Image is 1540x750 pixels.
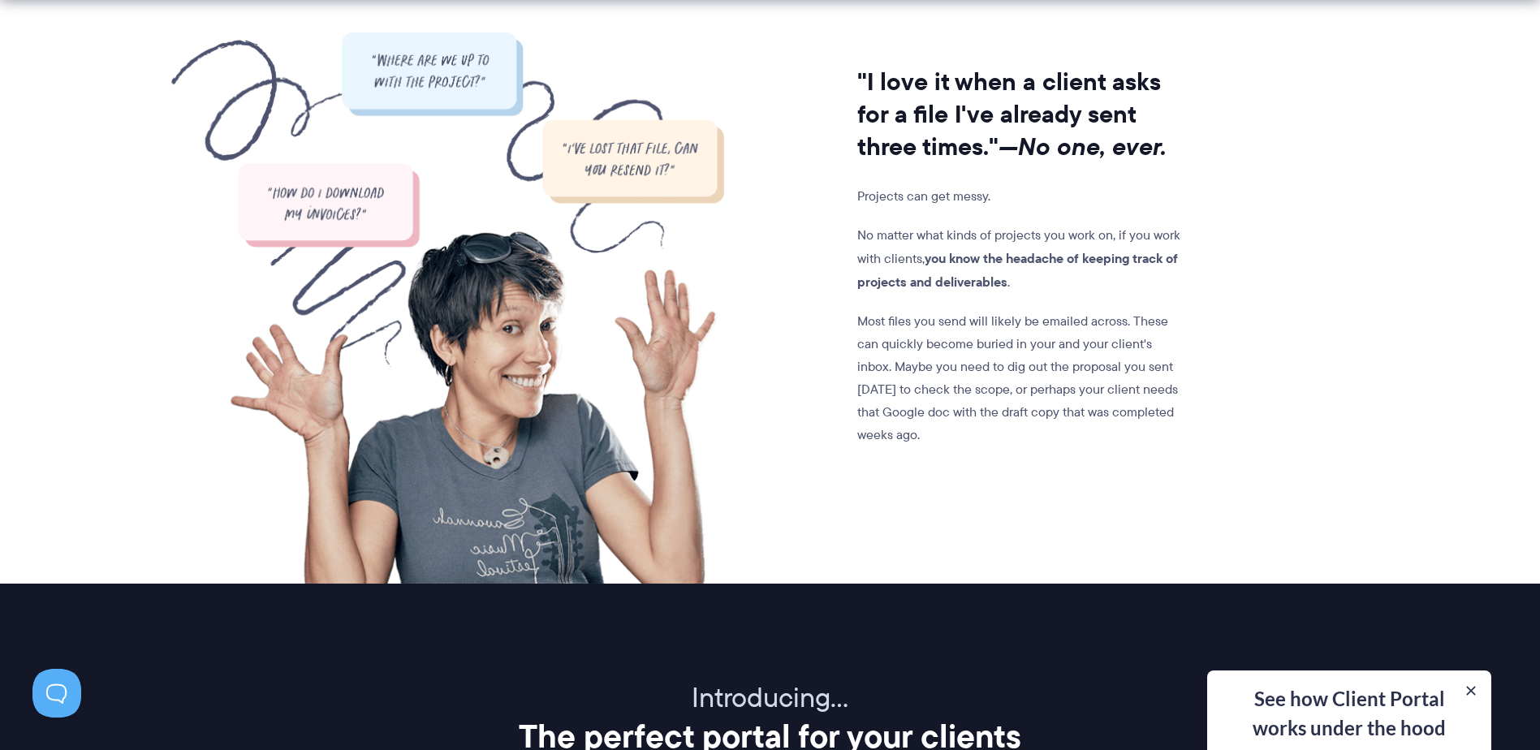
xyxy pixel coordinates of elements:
[857,66,1187,163] h2: "I love it when a client asks for a file I've already sent three times."
[857,224,1187,294] p: No matter what kinds of projects you work on, if you work with clients, .
[32,669,81,718] iframe: Toggle Customer Support
[239,681,1302,716] p: Introducing…
[857,185,1187,208] p: Projects can get messy.
[857,248,1178,291] strong: you know the headache of keeping track of projects and deliverables
[857,310,1187,446] p: Most files you send will likely be emailed across. These can quickly become buried in your and yo...
[999,128,1167,165] i: —No one, ever.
